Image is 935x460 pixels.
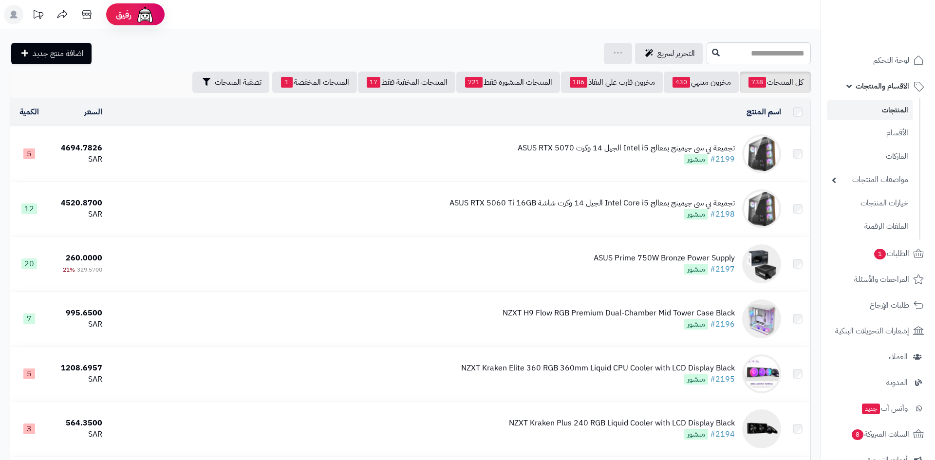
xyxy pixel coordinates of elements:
[851,427,909,441] span: السلات المتروكة
[673,77,690,88] span: 430
[742,134,781,173] img: تجميعة بي سي جيمينج بمعالج Intel i5 الجيل 14 وكرت ASUS RTX 5070
[657,48,695,59] span: التحرير لسريع
[874,249,886,259] span: 1
[710,208,735,220] a: #2198
[748,77,766,88] span: 738
[742,189,781,228] img: تجميعة بي سي جيمينج بمعالج Intel Core i5 الجيل 14 وكرت شاشة ASUS RTX 5060 Ti 16GB
[827,169,913,190] a: مواصفات المنتجات
[23,148,35,159] span: 5
[52,198,102,209] div: 4520.8700
[684,264,708,275] span: منشور
[710,373,735,385] a: #2195
[835,324,909,338] span: إشعارات التحويلات البنكية
[52,143,102,154] div: 4694.7826
[66,252,102,264] span: 260.0000
[827,216,913,237] a: الملفات الرقمية
[52,154,102,165] div: SAR
[52,209,102,220] div: SAR
[827,319,929,343] a: إشعارات التحويلات البنكية
[873,247,909,260] span: الطلبات
[886,376,908,389] span: المدونة
[52,308,102,319] div: 995.6500
[747,106,781,118] a: اسم المنتج
[827,193,913,214] a: خيارات المنتجات
[827,100,913,120] a: المنتجات
[664,72,739,93] a: مخزون منتهي430
[367,77,380,88] span: 17
[594,253,735,264] div: ASUS Prime 750W Bronze Power Supply
[561,72,663,93] a: مخزون قارب على النفاذ186
[740,72,811,93] a: كل المنتجات738
[852,429,863,440] span: 8
[827,242,929,265] a: الطلبات1
[21,258,37,269] span: 20
[827,268,929,291] a: المراجعات والأسئلة
[26,5,50,27] a: تحديثات المنصة
[52,429,102,440] div: SAR
[52,319,102,330] div: SAR
[684,374,708,385] span: منشور
[710,318,735,330] a: #2196
[509,418,735,429] div: NZXT Kraken Plus 240 RGB Liquid Cooler with LCD Display Black
[192,72,269,93] button: تصفية المنتجات
[23,313,35,324] span: 7
[21,203,37,214] span: 12
[19,106,39,118] a: الكمية
[570,77,587,88] span: 186
[635,43,703,64] a: التحرير لسريع
[449,198,735,209] div: تجميعة بي سي جيمينج بمعالج Intel Core i5 الجيل 14 وكرت شاشة ASUS RTX 5060 Ti 16GB
[33,48,84,59] span: اضافة منتج جديد
[503,308,735,319] div: NZXT H9 Flow RGB Premium Dual-Chamber Mid Tower Case Black
[862,404,880,414] span: جديد
[742,299,781,338] img: NZXT H9 Flow RGB Premium Dual-Chamber Mid Tower Case Black
[827,345,929,368] a: العملاء
[827,423,929,446] a: السلات المتروكة8
[742,409,781,448] img: NZXT Kraken Plus 240 RGB Liquid Cooler with LCD Display Black
[11,43,92,64] a: اضافة منتج جديد
[684,429,708,440] span: منشور
[23,423,35,434] span: 3
[742,244,781,283] img: ASUS Prime 750W Bronze Power Supply
[518,143,735,154] div: تجميعة بي سي جيمينج بمعالج Intel i5 الجيل 14 وكرت ASUS RTX 5070
[710,263,735,275] a: #2197
[272,72,357,93] a: المنتجات المخفضة1
[861,402,908,415] span: وآتس آب
[742,354,781,393] img: NZXT Kraken Elite 360 RGB 360mm Liquid CPU Cooler with LCD Display Black
[84,106,102,118] a: السعر
[465,77,483,88] span: 721
[854,273,909,286] span: المراجعات والأسئلة
[52,418,102,429] div: 564.3500
[461,363,735,374] div: NZXT Kraken Elite 360 RGB 360mm Liquid CPU Cooler with LCD Display Black
[684,209,708,220] span: منشور
[52,363,102,374] div: 1208.6957
[870,298,909,312] span: طلبات الإرجاع
[281,77,293,88] span: 1
[827,123,913,144] a: الأقسام
[827,397,929,420] a: وآتس آبجديد
[684,319,708,330] span: منشور
[827,146,913,167] a: الماركات
[856,79,909,93] span: الأقسام والمنتجات
[23,368,35,379] span: 5
[873,54,909,67] span: لوحة التحكم
[63,265,75,274] span: 21%
[827,49,929,72] a: لوحة التحكم
[889,350,908,364] span: العملاء
[215,76,262,88] span: تصفية المنتجات
[52,374,102,385] div: SAR
[358,72,455,93] a: المنتجات المخفية فقط17
[116,9,131,20] span: رفيق
[456,72,560,93] a: المنتجات المنشورة فقط721
[135,5,155,24] img: ai-face.png
[77,265,102,274] span: 329.5700
[827,371,929,394] a: المدونة
[684,154,708,165] span: منشور
[827,294,929,317] a: طلبات الإرجاع
[710,428,735,440] a: #2194
[710,153,735,165] a: #2199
